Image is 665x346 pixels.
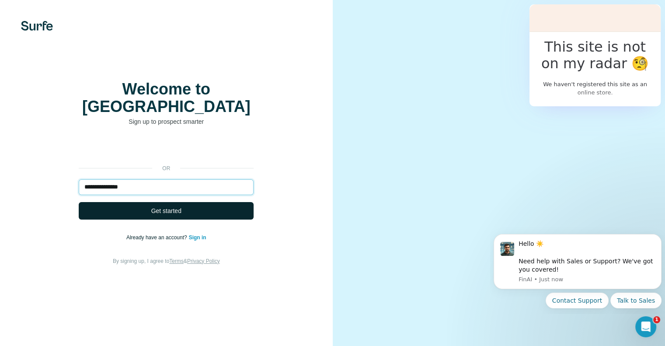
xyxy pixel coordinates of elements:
[151,206,181,215] span: Get started
[169,258,184,264] a: Terms
[79,117,254,126] p: Sign up to prospect smarter
[21,21,53,31] img: Surfe's logo
[653,316,660,323] span: 1
[635,316,656,337] iframe: Intercom live chat
[74,139,258,158] iframe: Knap til Log ind med Google
[490,227,665,314] iframe: Intercom notifications message
[79,80,254,115] h1: Welcome to [GEOGRAPHIC_DATA]
[189,234,206,241] a: Sign in
[539,80,651,97] p: We haven't registered this site as an online store.
[187,258,220,264] a: Privacy Policy
[79,202,254,220] button: Get started
[539,38,651,72] h2: This site is not on my radar 🧐
[126,234,189,241] span: Already have an account?
[113,258,220,264] span: By signing up, I agree to &
[152,164,180,172] p: or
